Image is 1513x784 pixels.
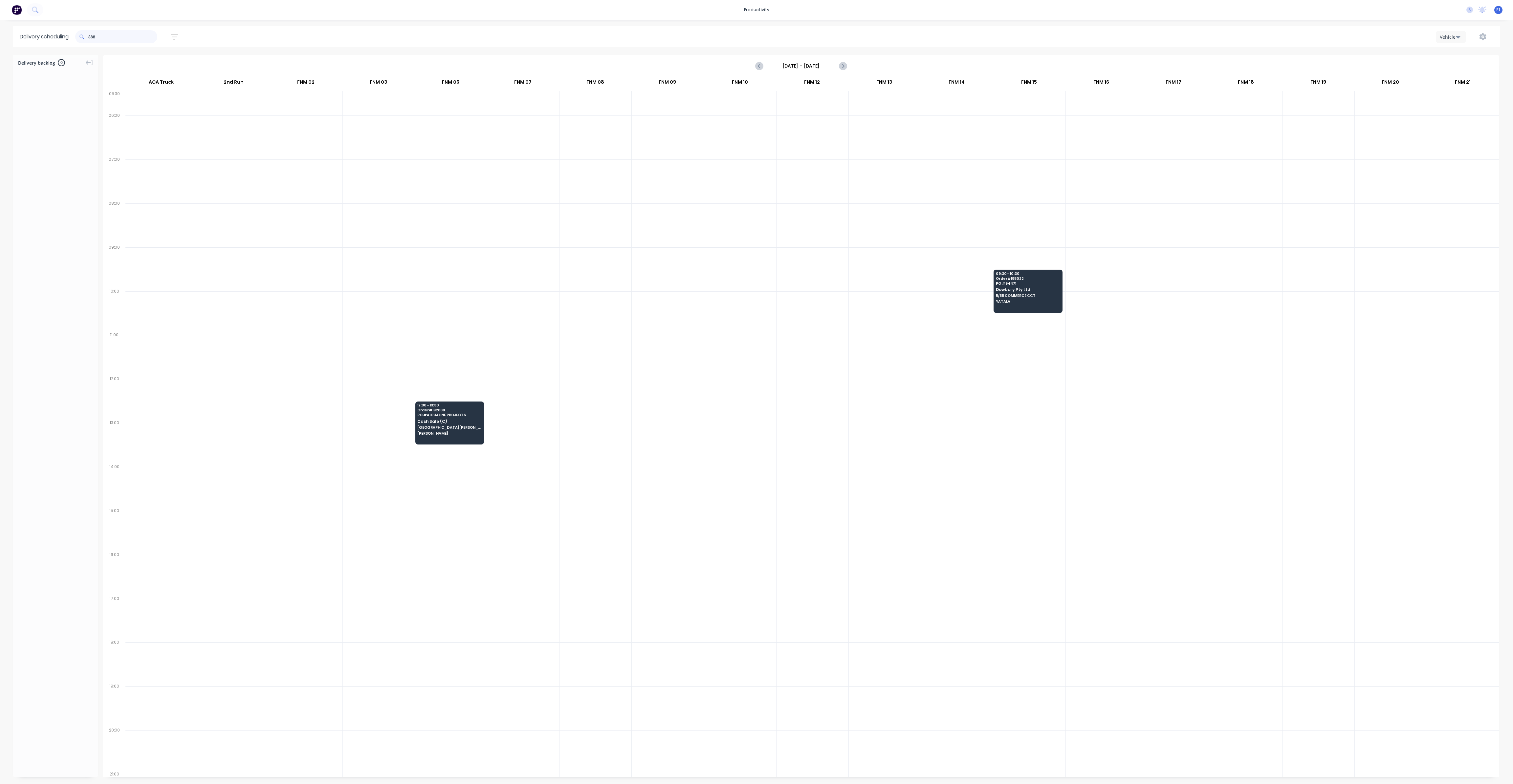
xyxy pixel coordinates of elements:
[1440,33,1459,40] div: Vehicle
[103,726,125,770] div: 20:00
[776,76,848,91] div: FNM 12
[88,30,157,43] input: Search for orders
[996,272,1060,276] span: 09:30 - 10:30
[417,425,481,429] span: [GEOGRAPHIC_DATA][PERSON_NAME]
[342,76,414,91] div: FNM 03
[848,76,920,91] div: FNM 13
[103,551,125,595] div: 16:00
[103,419,125,463] div: 13:00
[417,408,481,412] span: Order # 192888
[103,463,125,507] div: 14:00
[417,419,481,423] span: Cash Sale (C)
[1138,76,1210,91] div: FNM 17
[415,76,487,91] div: FNM 06
[996,277,1060,280] span: Order # 195022
[1427,76,1499,91] div: FNM 21
[996,299,1060,303] span: YATALA
[103,331,125,375] div: 11:00
[996,281,1060,285] span: PO # 94471
[996,287,1060,292] span: Dowbury Pty Ltd
[1210,76,1282,91] div: FNM 18
[1065,76,1137,91] div: FNM 16
[417,431,481,435] span: [PERSON_NAME]
[993,76,1065,91] div: FNM 15
[741,5,773,15] div: productivity
[103,770,125,778] div: 21:00
[1496,7,1501,13] span: F1
[417,413,481,417] span: PO # ALPHALINE PROJECTS
[103,507,125,551] div: 15:00
[198,76,270,91] div: 2nd Run
[1436,31,1466,43] button: Vehicle
[103,375,125,419] div: 12:00
[58,59,65,66] span: 0
[417,403,481,407] span: 12:30 - 13:30
[1282,76,1354,91] div: FNM 19
[631,76,703,91] div: FNM 09
[103,112,125,155] div: 06:00
[103,155,125,199] div: 07:00
[125,76,197,91] div: ACA Truck
[18,59,55,66] span: Delivery backlog
[103,90,125,112] div: 05:30
[103,638,125,682] div: 18:00
[103,199,125,243] div: 08:00
[103,243,125,287] div: 09:00
[103,682,125,726] div: 19:00
[996,294,1060,298] span: 5/55 COMMERCE CCT
[12,5,22,15] img: Factory
[1354,76,1426,91] div: FNM 20
[559,76,631,91] div: FNM 08
[270,76,342,91] div: FNM 02
[487,76,559,91] div: FNM 07
[103,287,125,331] div: 10:00
[103,595,125,639] div: 17:00
[704,76,776,91] div: FNM 10
[921,76,993,91] div: FNM 14
[13,26,75,47] div: Delivery scheduling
